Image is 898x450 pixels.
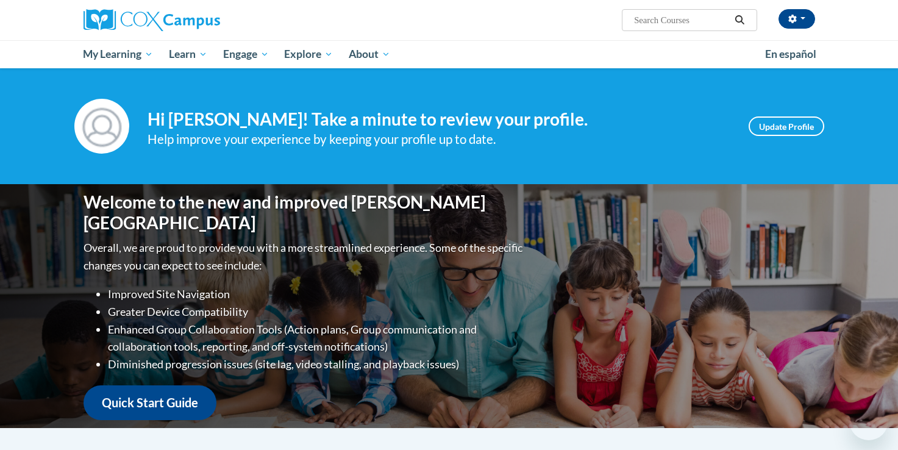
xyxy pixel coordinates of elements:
li: Diminished progression issues (site lag, video stalling, and playback issues) [108,355,526,373]
a: Learn [161,40,215,68]
span: My Learning [83,47,153,62]
span: Explore [284,47,333,62]
li: Improved Site Navigation [108,285,526,303]
a: Explore [276,40,341,68]
a: Update Profile [749,116,824,136]
input: Search Courses [633,13,730,27]
div: Help improve your experience by keeping your profile up to date. [148,129,730,149]
span: Engage [223,47,269,62]
button: Search [730,13,749,27]
a: About [341,40,398,68]
img: Profile Image [74,99,129,154]
a: My Learning [76,40,162,68]
li: Enhanced Group Collaboration Tools (Action plans, Group communication and collaboration tools, re... [108,321,526,356]
span: Learn [169,47,207,62]
h1: Welcome to the new and improved [PERSON_NAME][GEOGRAPHIC_DATA] [84,192,526,233]
span: About [349,47,390,62]
a: Engage [215,40,277,68]
img: Cox Campus [84,9,220,31]
button: Account Settings [779,9,815,29]
a: En español [757,41,824,67]
h4: Hi [PERSON_NAME]! Take a minute to review your profile. [148,109,730,130]
iframe: Button to launch messaging window [849,401,888,440]
li: Greater Device Compatibility [108,303,526,321]
a: Quick Start Guide [84,385,216,420]
span: En español [765,48,816,60]
p: Overall, we are proud to provide you with a more streamlined experience. Some of the specific cha... [84,239,526,274]
div: Main menu [65,40,833,68]
a: Cox Campus [84,9,315,31]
